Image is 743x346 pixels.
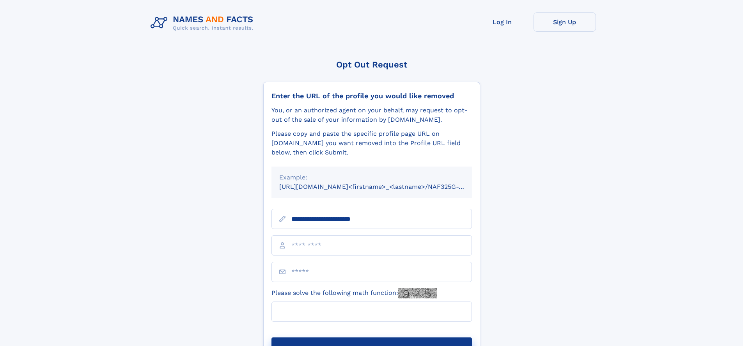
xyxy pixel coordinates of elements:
div: Please copy and paste the specific profile page URL on [DOMAIN_NAME] you want removed into the Pr... [271,129,472,157]
div: You, or an authorized agent on your behalf, may request to opt-out of the sale of your informatio... [271,106,472,124]
div: Example: [279,173,464,182]
div: Opt Out Request [263,60,480,69]
div: Enter the URL of the profile you would like removed [271,92,472,100]
a: Log In [471,12,534,32]
small: [URL][DOMAIN_NAME]<firstname>_<lastname>/NAF325G-xxxxxxxx [279,183,487,190]
a: Sign Up [534,12,596,32]
img: Logo Names and Facts [147,12,260,34]
label: Please solve the following math function: [271,288,437,298]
